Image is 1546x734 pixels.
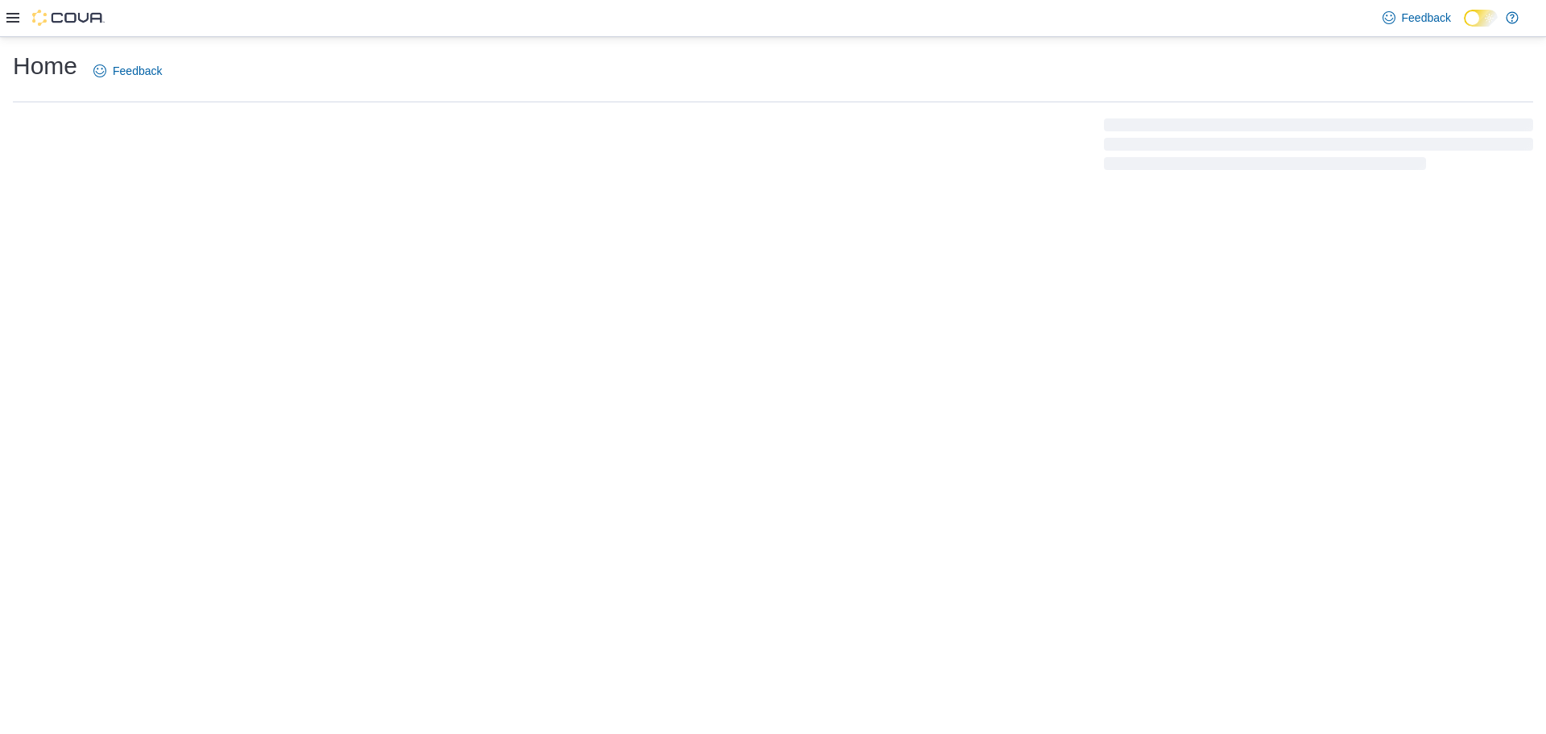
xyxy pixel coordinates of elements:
[32,10,105,26] img: Cova
[1104,122,1533,173] span: Loading
[1402,10,1451,26] span: Feedback
[13,50,77,82] h1: Home
[87,55,168,87] a: Feedback
[1376,2,1457,34] a: Feedback
[1464,10,1498,27] input: Dark Mode
[113,63,162,79] span: Feedback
